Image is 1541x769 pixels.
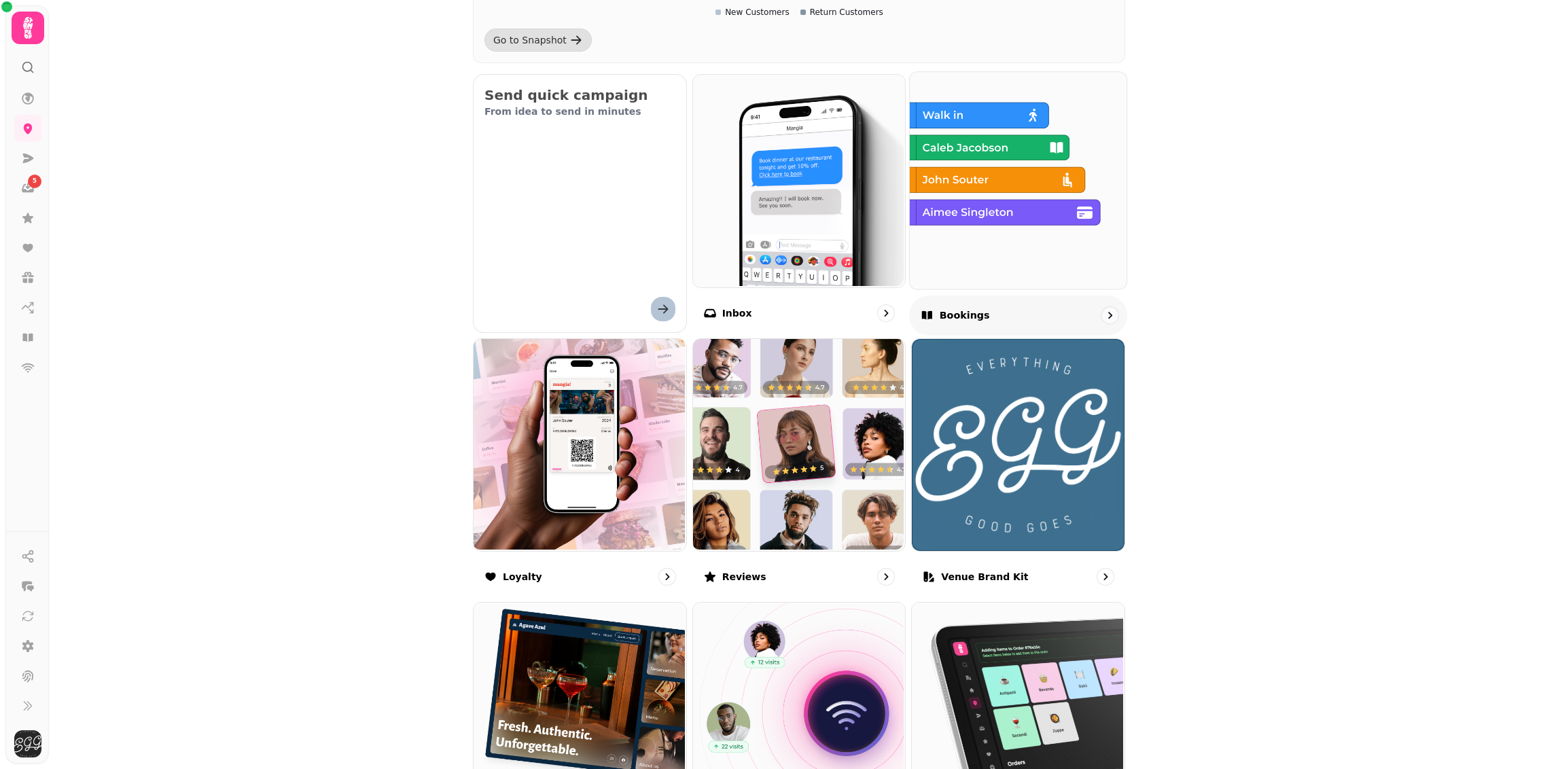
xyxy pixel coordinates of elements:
[660,570,674,584] svg: go to
[473,338,687,597] a: LoyaltyLoyalty
[12,730,44,757] button: User avatar
[14,175,41,202] a: 5
[800,7,883,18] div: Return Customers
[908,71,1125,287] img: Bookings
[692,73,904,286] img: Inbox
[941,570,1028,584] p: Venue brand kit
[14,730,41,757] img: User avatar
[484,105,675,118] p: From idea to send in minutes
[484,86,675,105] h2: Send quick campaign
[879,306,893,320] svg: go to
[913,340,1124,551] img: aHR0cHM6Ly9maWxlcy5zdGFtcGVkZS5haS8wMzEyNjdmNi0zNjFmLTExZWEtOTQ3Mi0wNmE0ZDY1OTcxNjAvbWVkaWEvOWJiO...
[493,33,567,47] div: Go to Snapshot
[722,570,766,584] p: Reviews
[692,338,904,550] img: Reviews
[722,306,752,320] p: Inbox
[503,570,542,584] p: Loyalty
[1103,308,1116,322] svg: go to
[692,74,906,333] a: InboxInbox
[472,338,685,550] img: Loyalty
[909,71,1127,335] a: BookingsBookings
[33,177,37,186] span: 5
[1099,570,1112,584] svg: go to
[484,29,592,52] a: Go to Snapshot
[692,338,906,597] a: ReviewsReviews
[911,338,1125,597] a: Venue brand kit
[879,570,893,584] svg: go to
[473,74,687,333] button: Send quick campaignFrom idea to send in minutes
[940,308,990,322] p: Bookings
[715,7,790,18] div: New Customers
